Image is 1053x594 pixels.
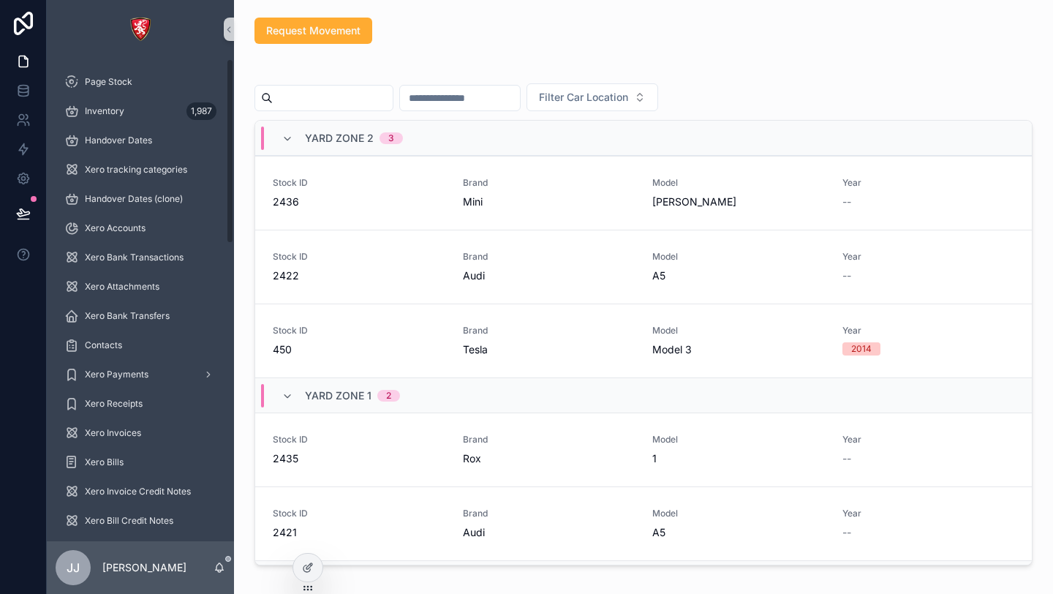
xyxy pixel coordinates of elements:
span: Request Movement [266,23,361,38]
span: Handover Dates (clone) [85,193,183,205]
span: Handover Dates [85,135,152,146]
div: 2014 [851,342,872,356]
span: Xero Payments [85,369,148,380]
span: Xero Attachments [85,281,159,293]
span: Tesla [463,342,488,357]
span: Stock ID [273,177,445,189]
a: Stock ID2435BrandRoxModel1Year-- [255,413,1032,486]
span: 2435 [273,451,445,466]
span: Xero Bank Transfers [85,310,170,322]
span: Xero Invoice Credit Notes [85,486,191,497]
span: Audi [463,525,485,540]
span: 2422 [273,268,445,283]
a: Xero Bills [56,449,225,475]
img: App logo [129,18,152,41]
span: Year [842,177,1015,189]
span: Rox [463,451,481,466]
span: Stock ID [273,251,445,263]
span: Year [842,508,1015,519]
span: 2436 [273,195,445,209]
span: Stock ID [273,434,445,446]
a: Xero Accounts [56,215,225,241]
span: 1 [652,451,657,466]
a: Stock ID2421BrandAudiModelA5Year-- [255,486,1032,560]
div: 1,987 [186,102,216,120]
a: Xero Invoice Credit Notes [56,478,225,505]
span: -- [842,525,851,540]
span: Inventory [85,105,124,117]
span: Model [652,508,825,519]
a: Handover Dates (clone) [56,186,225,212]
a: Xero Bank Transactions [56,244,225,271]
span: Mini [463,195,483,209]
a: Xero Bill Credit Notes [56,508,225,534]
span: -- [842,195,851,209]
a: Stock ID2436BrandMiniModel[PERSON_NAME]Year-- [255,156,1032,230]
span: Brand [463,434,635,446]
a: Xero Bank Transfers [56,303,225,329]
div: scrollable content [47,59,234,541]
span: Yard Zone 2 [305,131,374,146]
span: 450 [273,342,445,357]
span: Xero tracking categories [85,164,187,176]
span: Page Stock [85,76,132,88]
span: [PERSON_NAME] [652,195,736,209]
span: Contacts [85,339,122,351]
span: A5 [652,268,665,283]
span: Model [652,325,825,337]
button: Request Movement [254,18,372,44]
a: Stock ID2422BrandAudiModelA5Year-- [255,230,1032,304]
div: 3 [388,132,394,144]
span: -- [842,268,851,283]
a: Inventory1,987 [56,98,225,124]
span: Xero Bank Transactions [85,252,184,263]
span: Model [652,251,825,263]
a: Handover Dates [56,127,225,154]
span: Year [842,325,1015,337]
span: Filter Car Location [539,90,628,105]
span: Yard Zone 1 [305,388,371,403]
span: Xero Bills [85,456,124,468]
span: 2421 [273,525,445,540]
span: Year [842,434,1015,446]
a: Page Stock [56,69,225,95]
span: Audi [463,268,485,283]
span: A5 [652,525,665,540]
a: Xero Invoices [56,420,225,446]
span: JJ [67,559,80,576]
span: Model 3 [652,342,692,357]
span: Xero Bill Credit Notes [85,515,173,527]
p: [PERSON_NAME] [102,560,186,575]
span: Xero Invoices [85,427,141,439]
button: Select Button [526,83,658,111]
span: Stock ID [273,508,445,519]
a: Xero tracking categories [56,157,225,183]
span: Model [652,434,825,446]
span: Brand [463,508,635,519]
span: Xero Accounts [85,222,146,234]
a: Xero Attachments [56,274,225,300]
a: Stock ID450BrandTeslaModelModel 3Year2014 [255,304,1032,377]
span: Stock ID [273,325,445,337]
span: Brand [463,251,635,263]
span: Xero Receipts [85,398,143,410]
span: Year [842,251,1015,263]
span: Brand [463,177,635,189]
span: -- [842,451,851,466]
a: Xero Receipts [56,391,225,417]
span: Brand [463,325,635,337]
span: Model [652,177,825,189]
a: Xero Payments [56,361,225,388]
a: Contacts [56,332,225,358]
div: 2 [386,390,391,402]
